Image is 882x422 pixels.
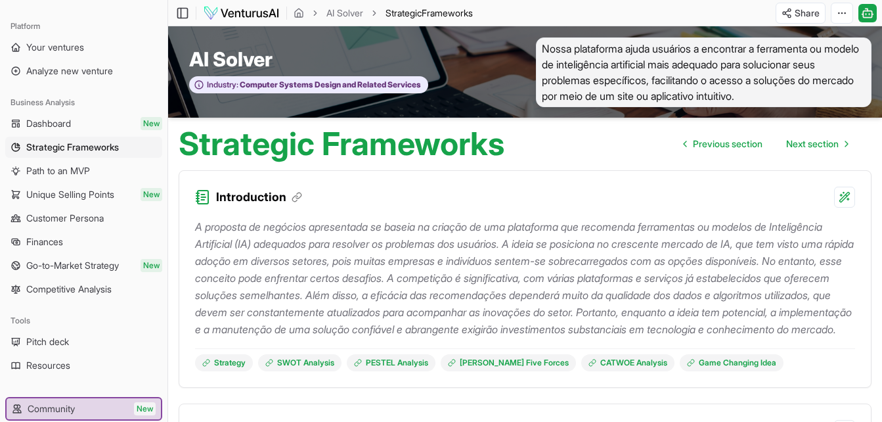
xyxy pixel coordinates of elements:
[216,188,302,206] h3: Introduction
[5,37,162,58] a: Your ventures
[26,41,84,54] span: Your ventures
[141,117,162,130] span: New
[258,354,342,371] a: SWOT Analysis
[179,128,504,160] h1: Strategic Frameworks
[7,398,161,419] a: CommunityNew
[5,16,162,37] div: Platform
[795,7,820,20] span: Share
[134,402,156,415] span: New
[680,354,783,371] a: Game Changing Idea
[5,279,162,300] a: Competitive Analysis
[347,354,435,371] a: PESTEL Analysis
[776,3,826,24] button: Share
[673,131,858,157] nav: pagination
[189,76,428,94] button: Industry:Computer Systems Design and Related Services
[195,354,253,371] a: Strategy
[26,359,70,372] span: Resources
[5,60,162,82] a: Analyze new venture
[581,354,674,371] a: CATWOE Analysis
[26,117,71,130] span: Dashboard
[26,335,69,348] span: Pitch deck
[189,47,273,71] span: AI Solver
[26,188,114,201] span: Unique Selling Points
[386,7,473,20] span: StrategicFrameworks
[5,255,162,276] a: Go-to-Market StrategyNew
[26,141,119,154] span: Strategic Frameworks
[26,212,104,225] span: Customer Persona
[238,80,421,90] span: Computer Systems Design and Related Services
[26,259,119,272] span: Go-to-Market Strategy
[441,354,576,371] a: [PERSON_NAME] Five Forces
[195,218,855,338] p: A proposta de negócios apresentada se baseia na criação de uma plataforma que recomenda ferrament...
[5,92,162,113] div: Business Analysis
[5,231,162,252] a: Finances
[294,7,473,20] nav: breadcrumb
[536,37,872,107] span: Nossa plataforma ajuda usuários a encontrar a ferramenta ou modelo de inteligência artificial mai...
[776,131,858,157] a: Go to next page
[26,235,63,248] span: Finances
[5,208,162,229] a: Customer Persona
[5,113,162,134] a: DashboardNew
[28,402,75,415] span: Community
[141,259,162,272] span: New
[207,80,238,90] span: Industry:
[326,7,363,20] a: AI Solver
[422,7,473,18] span: Frameworks
[141,188,162,201] span: New
[5,355,162,376] a: Resources
[26,283,112,296] span: Competitive Analysis
[5,310,162,331] div: Tools
[26,164,90,177] span: Path to an MVP
[5,137,162,158] a: Strategic Frameworks
[203,5,280,21] img: logo
[5,160,162,181] a: Path to an MVP
[786,137,839,151] span: Next section
[673,131,773,157] a: Go to previous page
[693,137,762,151] span: Previous section
[5,184,162,205] a: Unique Selling PointsNew
[26,64,113,78] span: Analyze new venture
[5,331,162,352] a: Pitch deck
